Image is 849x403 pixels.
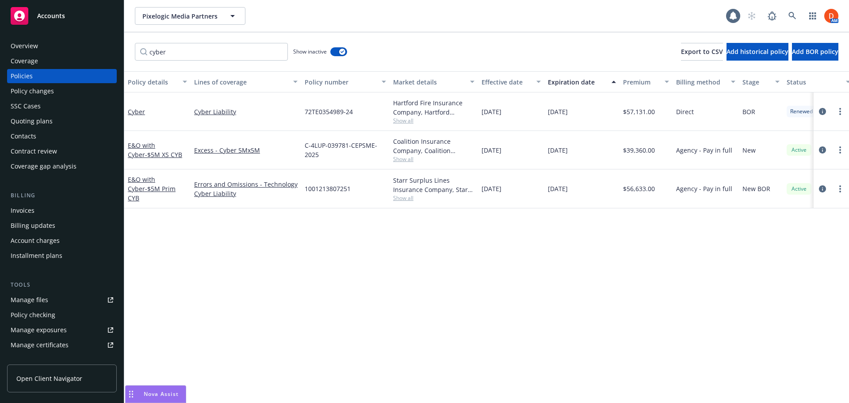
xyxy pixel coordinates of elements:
span: $56,633.00 [623,184,655,193]
a: Start snowing [743,7,761,25]
div: Coalition Insurance Company, Coalition Insurance Solutions (Carrier) [393,137,474,155]
span: Active [790,185,808,193]
button: Add BOR policy [792,43,838,61]
a: Manage claims [7,353,117,367]
a: Manage exposures [7,323,117,337]
div: Manage claims [11,353,55,367]
span: [DATE] [482,146,501,155]
button: Nova Assist [125,385,186,403]
span: Show inactive [293,48,327,55]
span: [DATE] [548,107,568,116]
a: Cyber Liability [194,189,298,198]
a: Contract review [7,144,117,158]
div: SSC Cases [11,99,41,113]
div: Policy number [305,77,376,87]
span: [DATE] [548,184,568,193]
div: Invoices [11,203,34,218]
span: Add BOR policy [792,47,838,56]
a: Billing updates [7,219,117,233]
span: - $5M XS CYB [145,150,182,159]
div: Policy changes [11,84,54,98]
span: Pixelogic Media Partners [142,12,219,21]
div: Contract review [11,144,57,158]
span: New [742,146,756,155]
span: Show all [393,117,474,124]
span: BOR [742,107,755,116]
button: Market details [390,71,478,92]
div: Status [787,77,841,87]
button: Export to CSV [681,43,723,61]
a: Quoting plans [7,114,117,128]
a: Account charges [7,234,117,248]
span: $57,131.00 [623,107,655,116]
span: Accounts [37,12,65,19]
input: Filter by keyword... [135,43,288,61]
span: 1001213807251 [305,184,351,193]
div: Manage exposures [11,323,67,337]
a: Manage certificates [7,338,117,352]
div: Quoting plans [11,114,53,128]
div: Policy checking [11,308,55,322]
a: Policy checking [7,308,117,322]
span: [DATE] [482,184,501,193]
span: - $5M Prim CYB [128,184,176,202]
div: Installment plans [11,249,62,263]
div: Policy details [128,77,177,87]
span: Direct [676,107,694,116]
a: SSC Cases [7,99,117,113]
a: Excess - Cyber 5Mx5M [194,146,298,155]
img: photo [824,9,838,23]
a: more [835,106,845,117]
a: Switch app [804,7,822,25]
span: Agency - Pay in full [676,184,732,193]
div: Policies [11,69,33,83]
div: Coverage [11,54,38,68]
a: Errors and Omissions - Technology [194,180,298,189]
a: more [835,184,845,194]
div: Hartford Fire Insurance Company, Hartford Insurance Group [393,98,474,117]
div: Expiration date [548,77,606,87]
span: Open Client Navigator [16,374,82,383]
div: Effective date [482,77,531,87]
a: Invoices [7,203,117,218]
div: Overview [11,39,38,53]
a: Coverage [7,54,117,68]
div: Billing method [676,77,726,87]
button: Policy details [124,71,191,92]
a: Coverage gap analysis [7,159,117,173]
a: more [835,145,845,155]
button: Pixelogic Media Partners [135,7,245,25]
a: circleInformation [817,145,828,155]
div: Lines of coverage [194,77,288,87]
a: Policy changes [7,84,117,98]
div: Premium [623,77,659,87]
button: Lines of coverage [191,71,301,92]
div: Billing [7,191,117,200]
div: Manage files [11,293,48,307]
span: Show all [393,155,474,163]
span: Export to CSV [681,47,723,56]
a: Accounts [7,4,117,28]
div: Contacts [11,129,36,143]
a: Cyber [128,107,145,116]
span: Active [790,146,808,154]
span: C-4LUP-039781-CEPSME-2025 [305,141,386,159]
span: [DATE] [548,146,568,155]
span: Add historical policy [727,47,788,56]
button: Billing method [673,71,739,92]
div: Tools [7,280,117,289]
button: Effective date [478,71,544,92]
div: Drag to move [126,386,137,403]
a: E&O with Cyber [128,175,176,202]
button: Policy number [301,71,390,92]
div: Billing updates [11,219,55,233]
a: circleInformation [817,106,828,117]
div: Market details [393,77,465,87]
span: $39,360.00 [623,146,655,155]
div: Account charges [11,234,60,248]
a: Cyber Liability [194,107,298,116]
a: Overview [7,39,117,53]
span: Show all [393,194,474,202]
div: Manage certificates [11,338,69,352]
div: Starr Surplus Lines Insurance Company, Starr Companies [393,176,474,194]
